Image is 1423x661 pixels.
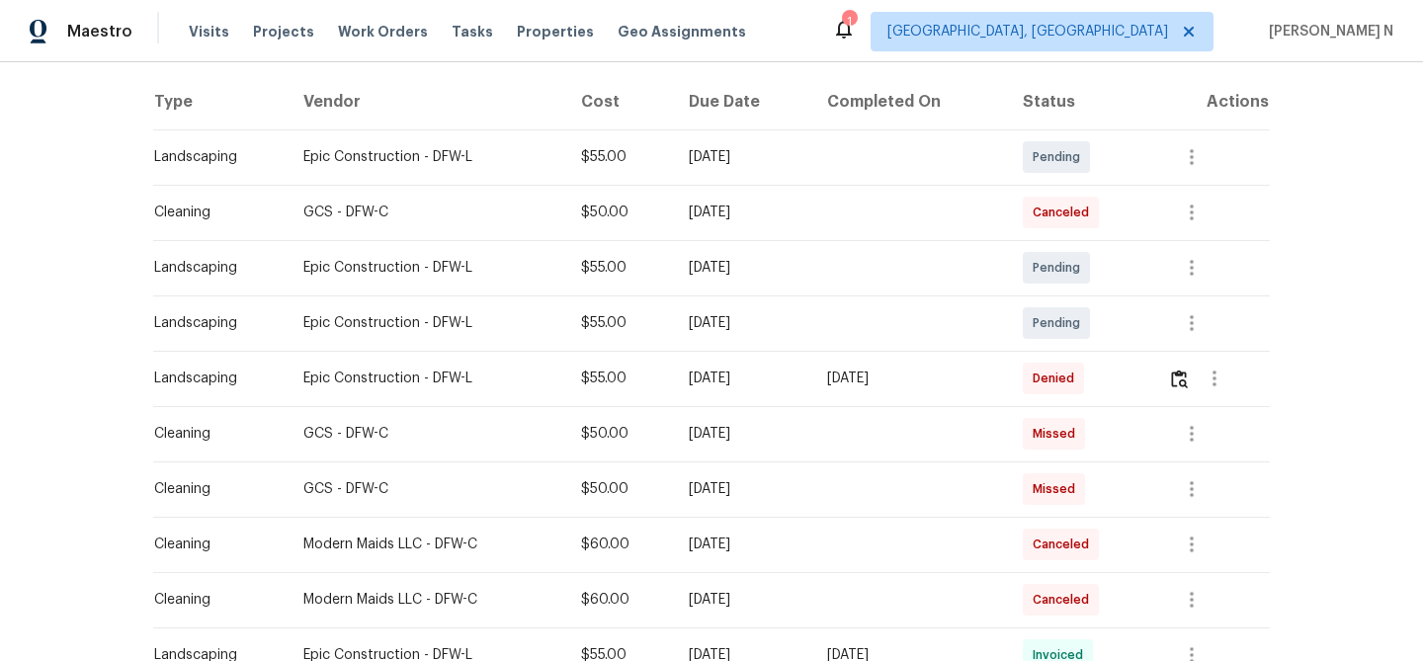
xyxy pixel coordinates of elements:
[1033,203,1097,222] span: Canceled
[811,74,1007,129] th: Completed On
[303,147,548,167] div: Epic Construction - DFW-L
[1033,313,1088,333] span: Pending
[517,22,594,41] span: Properties
[1168,355,1191,402] button: Review Icon
[842,12,856,32] div: 1
[689,479,795,499] div: [DATE]
[154,424,272,444] div: Cleaning
[1033,535,1097,554] span: Canceled
[1033,479,1083,499] span: Missed
[154,258,272,278] div: Landscaping
[581,424,657,444] div: $50.00
[1261,22,1393,41] span: [PERSON_NAME] N
[1033,590,1097,610] span: Canceled
[689,369,795,388] div: [DATE]
[1033,424,1083,444] span: Missed
[338,22,428,41] span: Work Orders
[1033,147,1088,167] span: Pending
[673,74,811,129] th: Due Date
[689,590,795,610] div: [DATE]
[581,369,657,388] div: $55.00
[887,22,1168,41] span: [GEOGRAPHIC_DATA], [GEOGRAPHIC_DATA]
[154,479,272,499] div: Cleaning
[154,313,272,333] div: Landscaping
[618,22,746,41] span: Geo Assignments
[253,22,314,41] span: Projects
[1033,258,1088,278] span: Pending
[581,313,657,333] div: $55.00
[827,369,991,388] div: [DATE]
[452,25,493,39] span: Tasks
[689,258,795,278] div: [DATE]
[154,590,272,610] div: Cleaning
[154,369,272,388] div: Landscaping
[565,74,673,129] th: Cost
[581,147,657,167] div: $55.00
[1007,74,1152,129] th: Status
[689,313,795,333] div: [DATE]
[303,258,548,278] div: Epic Construction - DFW-L
[689,147,795,167] div: [DATE]
[67,22,132,41] span: Maestro
[303,424,548,444] div: GCS - DFW-C
[581,203,657,222] div: $50.00
[689,203,795,222] div: [DATE]
[581,590,657,610] div: $60.00
[1152,74,1270,129] th: Actions
[581,258,657,278] div: $55.00
[303,369,548,388] div: Epic Construction - DFW-L
[581,479,657,499] div: $50.00
[303,535,548,554] div: Modern Maids LLC - DFW-C
[154,535,272,554] div: Cleaning
[154,147,272,167] div: Landscaping
[303,203,548,222] div: GCS - DFW-C
[303,590,548,610] div: Modern Maids LLC - DFW-C
[581,535,657,554] div: $60.00
[153,74,288,129] th: Type
[154,203,272,222] div: Cleaning
[189,22,229,41] span: Visits
[689,535,795,554] div: [DATE]
[288,74,564,129] th: Vendor
[689,424,795,444] div: [DATE]
[1171,370,1188,388] img: Review Icon
[1033,369,1082,388] span: Denied
[303,313,548,333] div: Epic Construction - DFW-L
[303,479,548,499] div: GCS - DFW-C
